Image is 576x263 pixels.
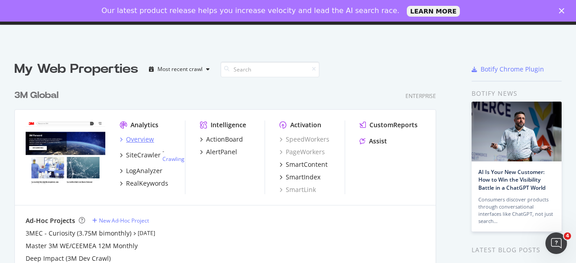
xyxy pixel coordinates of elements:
div: Enterprise [405,92,436,100]
a: CustomReports [360,120,418,129]
div: Assist [369,137,387,146]
a: AlertPanel [200,147,237,156]
div: Analytics [130,120,158,129]
a: New Ad-Hoc Project [92,217,149,224]
a: LEARN MORE [407,6,460,17]
a: Overview [120,135,154,144]
a: Deep Impact (3M Dev Crawl) [26,254,111,263]
div: Latest Blog Posts [472,245,562,255]
a: RealKeywords [120,179,168,188]
div: Overview [126,135,154,144]
div: - [162,147,184,163]
div: Most recent crawl [157,67,202,72]
div: Botify Chrome Plugin [481,65,544,74]
a: [DATE] [138,229,155,237]
a: Assist [360,137,387,146]
a: ActionBoard [200,135,243,144]
a: Crawling [162,155,184,163]
a: PageWorkers [279,147,325,156]
div: 3M Global [14,89,58,102]
div: My Web Properties [14,60,138,78]
span: 4 [564,232,571,240]
input: Search [220,62,319,77]
a: 3M Global [14,89,62,102]
a: AI Is Your New Customer: How to Win the Visibility Battle in a ChatGPT World [478,168,545,191]
div: Consumers discover products through conversational interfaces like ChatGPT, not just search… [478,196,555,225]
a: SmartIndex [279,173,320,182]
div: Close [559,8,568,13]
a: SmartContent [279,160,328,169]
a: SpeedWorkers [279,135,329,144]
div: CustomReports [369,120,418,129]
button: Most recent crawl [145,62,213,76]
a: Master 3M WE/CEEMEA 12M Monthly [26,241,138,250]
div: ActionBoard [206,135,243,144]
a: SmartLink [279,185,316,194]
div: SmartContent [286,160,328,169]
div: SiteCrawler [126,151,161,160]
div: New Ad-Hoc Project [99,217,149,224]
div: Botify news [472,89,562,98]
div: Activation [290,120,321,129]
div: RealKeywords [126,179,168,188]
div: LogAnalyzer [126,166,162,175]
div: AlertPanel [206,147,237,156]
iframe: Intercom live chat [545,232,567,254]
a: LogAnalyzer [120,166,162,175]
div: Intelligence [211,120,246,129]
img: www.command.com [26,120,105,184]
a: Botify Chrome Plugin [472,65,544,74]
a: 3MEC - Curiosity (3.75M bimonthly) [26,229,131,238]
div: SmartIndex [286,173,320,182]
a: SiteCrawler- Crawling [120,147,184,163]
div: Our latest product release helps you increase velocity and lead the AI search race. [102,6,400,15]
div: Ad-Hoc Projects [26,216,75,225]
img: AI Is Your New Customer: How to Win the Visibility Battle in a ChatGPT World [472,102,562,161]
